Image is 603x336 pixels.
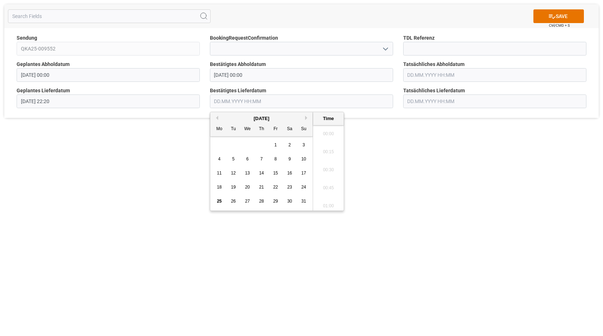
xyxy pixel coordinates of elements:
input: DD.MM.YYYY HH:MM [17,94,200,108]
input: DD.MM.YYYY HH:MM [403,94,586,108]
button: open menu [379,43,390,54]
div: Choose Tuesday, August 5th, 2025 [229,155,238,164]
div: Choose Saturday, August 9th, 2025 [285,155,294,164]
span: 26 [231,199,236,204]
div: Choose Saturday, August 23rd, 2025 [285,183,294,192]
span: 6 [246,156,249,162]
div: Choose Monday, August 25th, 2025 [215,197,224,206]
div: Choose Thursday, August 28th, 2025 [257,197,266,206]
div: Choose Sunday, August 31st, 2025 [299,197,308,206]
span: 23 [287,185,292,190]
button: Next Month [305,116,309,120]
div: Choose Sunday, August 10th, 2025 [299,155,308,164]
div: Time [315,115,342,122]
span: BookingRequestConfirmation [210,34,278,42]
div: Choose Monday, August 11th, 2025 [215,169,224,178]
div: Choose Thursday, August 21st, 2025 [257,183,266,192]
span: 11 [217,171,221,176]
span: Sendung [17,34,37,42]
span: Bestätigtes Abholdatum [210,61,266,68]
div: Fr [271,125,280,134]
div: Choose Saturday, August 2nd, 2025 [285,141,294,150]
div: Su [299,125,308,134]
div: [DATE] [210,115,313,122]
span: 9 [289,156,291,162]
div: Choose Wednesday, August 20th, 2025 [243,183,252,192]
div: Th [257,125,266,134]
input: DD.MM.YYYY HH:MM [210,94,393,108]
div: Choose Wednesday, August 27th, 2025 [243,197,252,206]
span: 5 [232,156,235,162]
span: 28 [259,199,264,204]
div: Choose Tuesday, August 19th, 2025 [229,183,238,192]
span: 27 [245,199,250,204]
span: 13 [245,171,250,176]
div: Choose Sunday, August 17th, 2025 [299,169,308,178]
div: Choose Saturday, August 16th, 2025 [285,169,294,178]
span: Ctrl/CMD + S [549,23,570,28]
div: Choose Friday, August 22nd, 2025 [271,183,280,192]
div: We [243,125,252,134]
span: Bestätigtes Lieferdatum [210,87,266,94]
span: 10 [301,156,306,162]
div: Choose Sunday, August 24th, 2025 [299,183,308,192]
div: Choose Tuesday, August 12th, 2025 [229,169,238,178]
div: Choose Wednesday, August 6th, 2025 [243,155,252,164]
span: 19 [231,185,236,190]
span: 17 [301,171,306,176]
div: Choose Wednesday, August 13th, 2025 [243,169,252,178]
span: 29 [273,199,278,204]
span: 3 [303,142,305,147]
input: Search Fields [8,9,211,23]
span: 21 [259,185,264,190]
span: 25 [217,199,221,204]
span: TDL Referenz [403,34,435,42]
div: Choose Monday, August 4th, 2025 [215,155,224,164]
div: Mo [215,125,224,134]
input: DD.MM.YYYY HH:MM [403,68,586,82]
span: 20 [245,185,250,190]
div: Choose Saturday, August 30th, 2025 [285,197,294,206]
div: Choose Thursday, August 14th, 2025 [257,169,266,178]
div: Choose Friday, August 1st, 2025 [271,141,280,150]
input: DD.MM.YYYY HH:MM [17,68,200,82]
div: Choose Friday, August 15th, 2025 [271,169,280,178]
span: 31 [301,199,306,204]
span: 4 [218,156,221,162]
span: 15 [273,171,278,176]
div: Choose Sunday, August 3rd, 2025 [299,141,308,150]
div: Tu [229,125,238,134]
span: 16 [287,171,292,176]
div: Choose Friday, August 29th, 2025 [271,197,280,206]
button: SAVE [533,9,584,23]
div: Sa [285,125,294,134]
input: DD.MM.YYYY HH:MM [210,68,393,82]
div: Choose Thursday, August 7th, 2025 [257,155,266,164]
div: Choose Monday, August 18th, 2025 [215,183,224,192]
span: 24 [301,185,306,190]
span: 22 [273,185,278,190]
span: 14 [259,171,264,176]
div: Choose Friday, August 8th, 2025 [271,155,280,164]
span: 30 [287,199,292,204]
button: Previous Month [214,116,218,120]
div: month 2025-08 [212,138,311,208]
span: 8 [274,156,277,162]
span: 7 [260,156,263,162]
span: 1 [274,142,277,147]
span: 2 [289,142,291,147]
div: Choose Tuesday, August 26th, 2025 [229,197,238,206]
span: Geplantes Lieferdatum [17,87,70,94]
span: Tatsächliches Lieferdatum [403,87,465,94]
span: Tatsächliches Abholdatum [403,61,465,68]
span: Geplantes Abholdatum [17,61,70,68]
span: 18 [217,185,221,190]
span: 12 [231,171,236,176]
